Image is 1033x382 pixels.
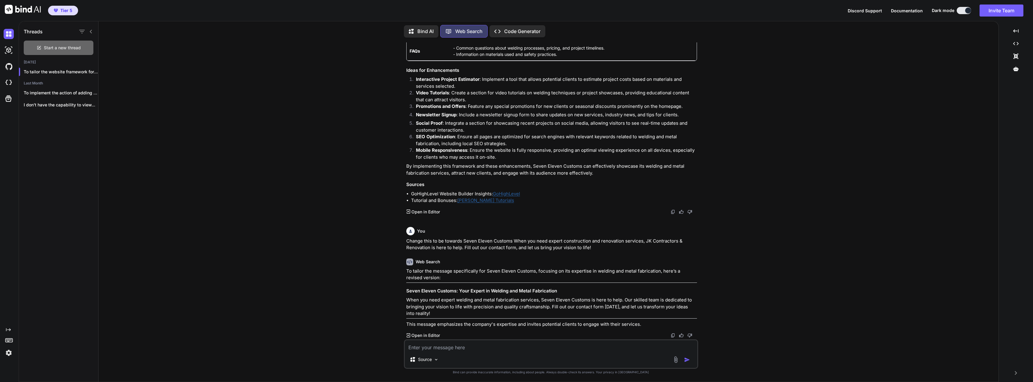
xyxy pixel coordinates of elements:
[416,90,449,96] strong: Video Tutorials
[410,48,420,53] strong: FAQs
[416,112,456,118] strong: Newsletter Signup
[54,9,58,12] img: premium
[416,112,697,118] p: : Include a newsletter signup form to share updates on new services, industry news, and tips for ...
[411,209,440,215] p: Open in Editor
[671,333,675,338] img: copy
[416,259,440,265] h6: Web Search
[416,133,697,147] p: : Ensure all pages are optimized for search engines with relevant keywords related to welding and...
[19,60,98,65] h2: [DATE]
[980,5,1023,17] button: Invite Team
[411,332,440,338] p: Open in Editor
[24,69,98,75] p: To tailor the website framework for Seven...
[434,357,439,362] img: Pick Models
[417,228,425,234] h6: You
[672,356,679,363] img: attachment
[48,6,78,15] button: premiumTier 5
[406,67,697,74] h3: Ideas for Enhancements
[4,348,14,358] img: settings
[24,102,98,108] p: I don't have the capability to view...
[19,81,98,86] h2: Last Month
[848,8,882,13] span: Discord Support
[406,181,697,188] h3: Sources
[4,29,14,39] img: darkChat
[455,28,483,35] p: Web Search
[504,28,541,35] p: Code Generator
[416,147,467,153] strong: Mobile Responsiveness
[60,8,72,14] span: Tier 5
[416,90,697,103] p: : Create a section for video tutorials on welding techniques or project showcases, providing educ...
[493,191,520,197] a: GoHighLevel
[404,370,698,374] p: Bind can provide inaccurate information, including about people. Always double-check its answers....
[406,321,697,328] p: This message emphasizes the company's expertise and invites potential clients to engage with thei...
[44,45,81,51] span: Start a new thread
[406,238,697,251] p: Change this to be towards Seven Eleven Customs When you need expert construction and renovation s...
[932,8,954,14] span: Dark mode
[406,268,697,281] p: To tailor the message specifically for Seven Eleven Customs, focusing on its expertise in welding...
[406,297,697,317] p: When you need expert welding and metal fabrication services, Seven Eleven Customs is here to help...
[687,333,692,338] img: dislike
[416,134,455,139] strong: SEO Optimization
[679,333,684,338] img: like
[24,90,98,96] p: To implement the action of adding a...
[416,147,697,160] p: : Ensure the website is fully responsive, providing an optimal viewing experience on all devices,...
[416,76,480,82] strong: Interactive Project Estimator
[687,209,692,214] img: dislike
[5,5,41,14] img: Bind AI
[679,209,684,214] img: like
[406,288,697,295] h3: Seven Eleven Customs: Your Expert in Welding and Metal Fabrication
[416,76,697,90] p: : Implement a tool that allows potential clients to estimate project costs based on materials and...
[416,120,443,126] strong: Social Proof
[406,163,697,176] p: By implementing this framework and these enhancements, Seven Eleven Customs can effectively showc...
[848,8,882,14] button: Discord Support
[4,45,14,55] img: darkAi-studio
[418,356,432,362] p: Source
[457,197,514,203] a: [PERSON_NAME] Tutorials
[684,357,690,363] img: icon
[416,120,697,133] p: : Integrate a section for showcasing recent projects on social media, allowing visitors to see re...
[411,197,697,204] li: Tutorial and Bonuses:
[417,28,434,35] p: Bind AI
[4,78,14,88] img: cloudideIcon
[671,209,675,214] img: copy
[891,8,923,14] button: Documentation
[416,103,697,110] p: : Feature any special promotions for new clients or seasonal discounts prominently on the homepage.
[891,8,923,13] span: Documentation
[450,41,696,60] td: - Common questions about welding processes, pricing, and project timelines. - Information on mate...
[24,28,43,35] h1: Threads
[4,61,14,72] img: githubDark
[416,103,465,109] strong: Promotions and Offers
[411,191,697,197] li: GoHighLevel Website Builder Insights:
